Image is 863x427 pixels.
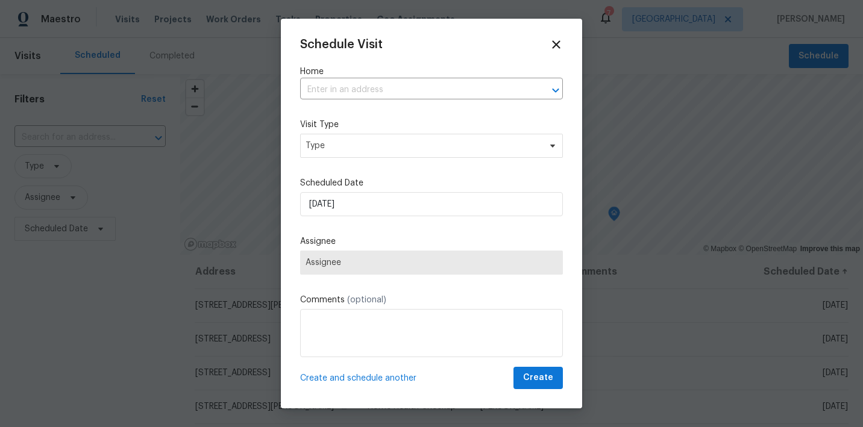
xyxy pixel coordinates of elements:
label: Visit Type [300,119,563,131]
label: Scheduled Date [300,177,563,189]
label: Assignee [300,235,563,248]
span: Create and schedule another [300,372,416,384]
input: Enter in an address [300,81,529,99]
button: Create [513,367,563,389]
span: Create [523,370,553,385]
span: (optional) [347,296,386,304]
input: M/D/YYYY [300,192,563,216]
button: Open [547,82,564,99]
span: Schedule Visit [300,39,383,51]
label: Home [300,66,563,78]
span: Type [306,140,540,152]
span: Assignee [306,258,557,267]
span: Close [550,38,563,51]
label: Comments [300,294,563,306]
